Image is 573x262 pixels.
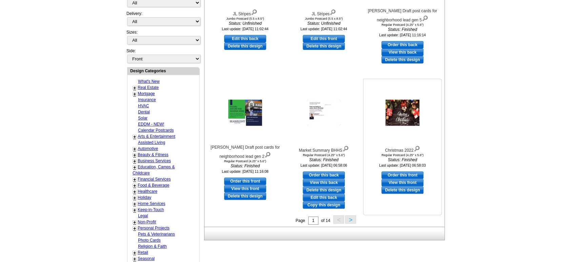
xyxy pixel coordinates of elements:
[138,226,170,230] a: Personal Projects
[133,183,136,188] a: +
[303,171,345,179] a: use this design
[222,27,269,31] small: Last update: [DATE] 11:02:44
[208,163,282,169] i: Status: Finished
[303,194,345,201] a: edit this design
[126,48,200,64] div: Side:
[208,20,282,26] i: Status: Unfinished
[133,134,136,139] a: +
[138,104,149,108] a: HVAC
[345,215,356,224] button: >
[251,8,257,15] img: view design details
[133,165,136,170] a: +
[222,169,269,173] small: Last update: [DATE] 11:16:08
[321,218,330,223] span: of 14
[133,91,136,97] a: +
[381,171,423,179] a: use this design
[208,144,282,160] div: [PERSON_NAME] Draft post cards for neighborhood lead gen 2
[138,146,158,151] a: Automotive
[133,146,136,152] a: +
[437,104,573,262] iframe: LiveChat chat widget
[138,116,147,120] a: Solar
[138,220,156,224] a: Non-Profit
[303,179,345,186] a: View this back
[365,144,440,153] div: Christmas 2022
[133,226,136,231] a: +
[286,8,361,17] div: JL Stripes
[138,158,171,163] a: Business Services
[286,144,361,153] div: Market Summary BHHS
[138,91,155,96] a: Mortgage
[264,150,271,158] img: view design details
[422,14,428,21] img: view design details
[138,110,150,114] a: Dental
[138,152,169,157] a: Beauty & Fitness
[286,17,361,20] div: Jumbo Postcard (5.5 x 8.5")
[138,244,167,249] a: Religion & Faith
[138,189,157,194] a: Healthcare
[133,177,136,182] a: +
[138,134,175,139] a: Arts & Entertainment
[133,85,136,91] a: +
[365,26,440,33] i: Status: Finished
[224,192,266,200] a: Delete this design
[133,207,136,213] a: +
[342,144,349,152] img: view design details
[224,185,266,192] a: View this front
[286,157,361,163] i: Status: Finished
[133,201,136,207] a: +
[126,11,200,29] div: Delivery:
[208,8,282,17] div: JL Stripes
[379,163,426,167] small: Last update: [DATE] 06:58:03
[138,122,164,127] a: EDDM - NEW!
[296,218,305,223] span: Page
[138,195,151,200] a: Holiday
[300,163,347,167] small: Last update: [DATE] 06:58:06
[365,153,440,157] div: Regular Postcard (4.25" x 5.6")
[138,232,175,237] a: Pets & Veterinarians
[300,27,347,31] small: Last update: [DATE] 11:02:44
[138,128,174,133] a: Calendar Postcards
[330,8,336,15] img: view design details
[126,29,200,48] div: Sizes:
[133,220,136,225] a: +
[365,157,440,163] i: Status: Finished
[414,144,420,152] img: view design details
[138,140,165,145] a: Assisted Living
[138,201,165,206] a: Home Services
[133,152,136,158] a: +
[133,189,136,194] a: +
[138,79,160,84] a: What's New
[133,250,136,256] a: +
[133,256,136,262] a: +
[138,250,148,255] a: Retail
[307,99,341,126] img: Market Summary BHHS
[286,20,361,26] i: Status: Unfinished
[381,41,423,49] a: use this design
[208,17,282,20] div: Jumbo Postcard (5.5 x 8.5")
[386,100,419,126] img: Christmas 2022
[138,183,169,188] a: Food & Beverage
[379,33,426,37] small: Last update: [DATE] 11:16:14
[138,213,148,218] a: Legal
[303,186,345,194] a: Delete this design
[303,201,345,209] a: Copy this design
[381,56,423,63] a: Delete this design
[381,186,423,194] a: Delete this design
[208,160,282,163] div: Regular Postcard (4.25" x 5.6")
[133,165,175,175] a: Education, Camps & Childcare
[365,8,440,23] div: [PERSON_NAME] Draft post cards for neighborhood lead gen 5
[138,177,171,182] a: Financial Services
[365,23,440,26] div: Regular Postcard (4.25" x 5.6")
[127,68,199,74] div: Design Categories
[286,153,361,157] div: Regular Postcard (4.25" x 5.6")
[381,179,423,186] a: View this front
[138,207,164,212] a: Keep-in-Touch
[138,256,155,261] a: Seasonal
[138,97,156,102] a: Insurance
[228,100,262,126] img: Seawright Draft post cards for neighborhood lead gen 2
[224,35,266,42] a: use this design
[333,215,344,224] button: <
[138,238,161,243] a: Photo Cards
[224,42,266,50] a: Delete this design
[133,158,136,164] a: +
